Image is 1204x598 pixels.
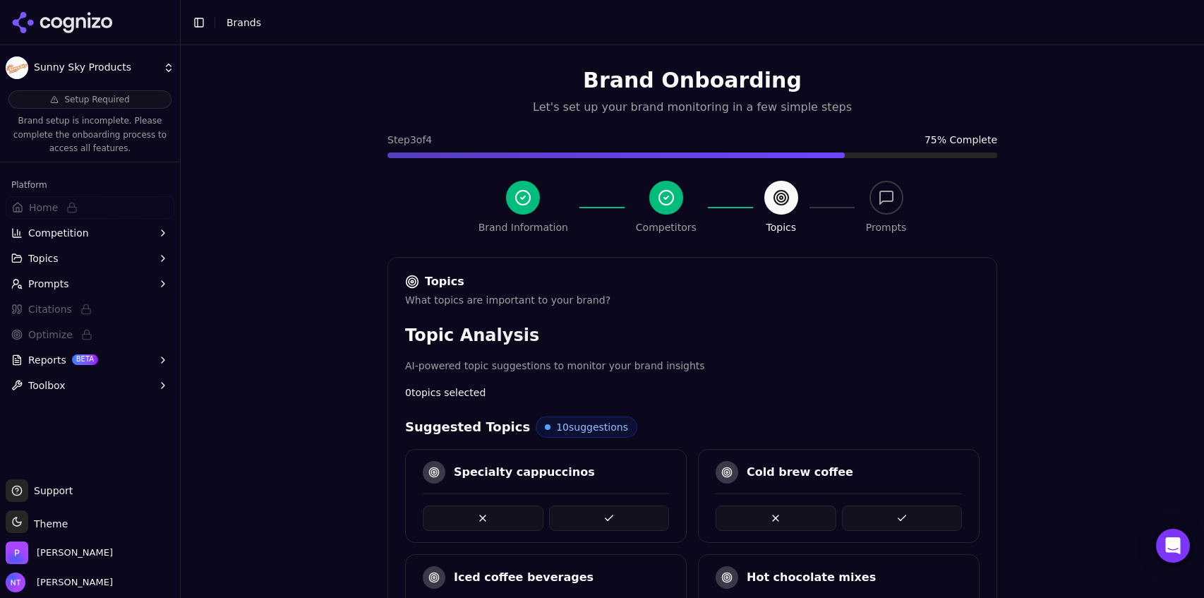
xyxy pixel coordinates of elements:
[6,349,174,371] button: ReportsBETA
[747,569,876,586] div: Hot chocolate mixes
[405,275,980,289] div: Topics
[747,464,853,481] div: Cold brew coffee
[28,328,73,342] span: Optimize
[387,99,997,116] p: Let's set up your brand monitoring in a few simple steps
[6,542,113,564] button: Open organization switcher
[28,302,72,316] span: Citations
[405,358,980,374] p: AI-powered topic suggestions to monitor your brand insights
[6,573,113,592] button: Open user button
[28,518,68,530] span: Theme
[227,16,1164,30] nav: breadcrumb
[405,385,486,400] span: 0 topics selected
[31,576,113,589] span: [PERSON_NAME]
[6,273,174,295] button: Prompts
[64,94,129,105] span: Setup Required
[227,17,261,28] span: Brands
[28,251,59,265] span: Topics
[766,220,797,234] div: Topics
[6,174,174,196] div: Platform
[28,378,66,393] span: Toolbox
[636,220,697,234] div: Competitors
[556,420,628,434] span: 10 suggestions
[28,353,66,367] span: Reports
[28,484,73,498] span: Support
[1156,529,1190,563] div: Open Intercom Messenger
[34,61,157,74] span: Sunny Sky Products
[866,220,907,234] div: Prompts
[454,464,595,481] div: Specialty cappuccinos
[6,573,25,592] img: Nate Tower
[405,324,980,347] h3: Topic Analysis
[8,114,171,156] p: Brand setup is incomplete. Please complete the onboarding process to access all features.
[478,220,568,234] div: Brand Information
[925,133,997,147] span: 75 % Complete
[37,546,113,559] span: Perrill
[6,374,174,397] button: Toolbox
[405,417,530,437] h4: Suggested Topics
[387,68,997,93] h1: Brand Onboarding
[387,133,432,147] span: Step 3 of 4
[6,56,28,79] img: Sunny Sky Products
[405,293,980,307] div: What topics are important to your brand?
[28,277,69,291] span: Prompts
[72,354,98,364] span: BETA
[29,201,58,215] span: Home
[28,226,89,240] span: Competition
[6,247,174,270] button: Topics
[6,222,174,244] button: Competition
[454,569,594,586] div: Iced coffee beverages
[6,542,28,564] img: Perrill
